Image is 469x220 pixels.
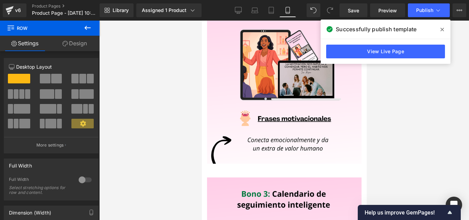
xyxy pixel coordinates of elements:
div: Assigned 1 Product [142,7,196,14]
div: Dimension (Width) [9,206,51,216]
a: Design [50,36,100,51]
span: Library [113,7,129,13]
a: New Library [100,3,134,17]
a: Mobile [279,3,296,17]
div: Full Width [9,177,72,184]
span: Publish [416,8,433,13]
button: More settings [4,137,98,153]
span: Help us improve GemPages! [365,209,446,216]
a: Product Pages [32,3,111,9]
div: Select stretching options for row and content. [9,185,71,195]
div: Open Intercom Messenger [446,197,462,213]
span: Successfully publish template [336,25,416,33]
a: Tablet [263,3,279,17]
span: Row [7,21,76,36]
button: More [453,3,466,17]
button: Publish [408,3,450,17]
button: Show survey - Help us improve GemPages! [365,208,454,217]
div: Full Width [9,159,32,169]
button: Redo [323,3,337,17]
div: v6 [14,6,22,15]
a: View Live Page [326,45,445,58]
span: Preview [378,7,397,14]
p: Desktop Layout [9,63,93,70]
a: Laptop [247,3,263,17]
span: Product Page - [DATE] 10:50:36 [32,10,98,16]
a: v6 [3,3,26,17]
span: Save [348,7,359,14]
button: Undo [307,3,320,17]
a: Preview [370,3,405,17]
p: More settings [36,142,64,148]
a: Desktop [230,3,247,17]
